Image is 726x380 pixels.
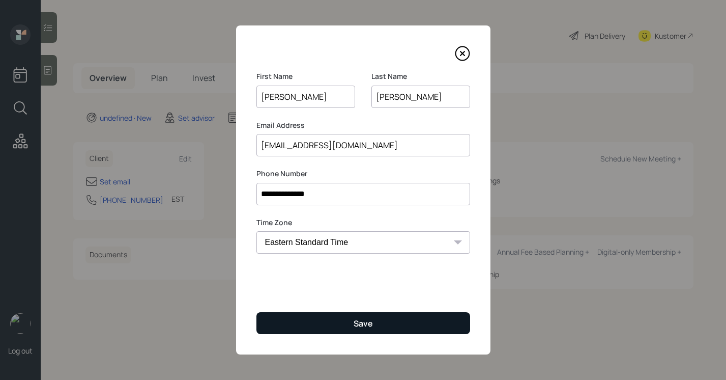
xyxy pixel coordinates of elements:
label: Phone Number [256,169,470,179]
div: Save [354,318,373,329]
label: Last Name [371,71,470,82]
button: Save [256,312,470,334]
label: First Name [256,71,355,82]
label: Time Zone [256,218,470,228]
label: Email Address [256,120,470,130]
